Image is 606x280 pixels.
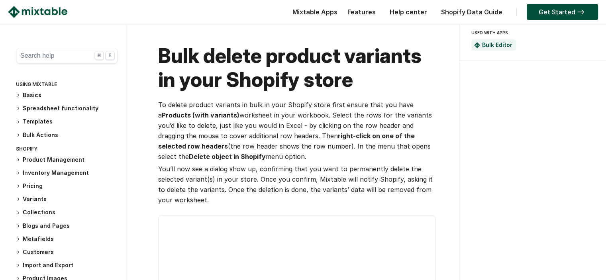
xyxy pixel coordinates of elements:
strong: Delete object in Shopify [189,153,266,161]
a: Get Started [527,4,598,20]
h3: Collections [16,208,118,217]
h3: Metafields [16,235,118,243]
h3: Import and Export [16,261,118,270]
div: K [106,51,114,60]
a: Features [343,8,380,16]
h3: Inventory Management [16,169,118,177]
h3: Variants [16,195,118,204]
h3: Product Management [16,156,118,164]
h3: Customers [16,248,118,257]
h1: Bulk delete product variants in your Shopify store [158,44,435,92]
a: Help center [386,8,431,16]
h3: Templates [16,117,118,126]
button: Search help ⌘ K [16,48,118,64]
div: Shopify [16,144,118,156]
a: Shopify Data Guide [437,8,506,16]
div: Using Mixtable [16,80,118,91]
h3: Pricing [16,182,118,190]
div: USED WITH APPS [471,28,591,37]
a: Bulk Editor [482,41,512,48]
p: To delete product variants in bulk in your Shopify store first ensure that you have a worksheet i... [158,100,435,162]
p: You’ll now see a dialog show up, confirming that you want to permanently delete the selected vari... [158,164,435,205]
h3: Basics [16,91,118,100]
div: ⌘ [95,51,104,60]
img: Mixtable Spreadsheet Bulk Editor App [474,42,480,48]
h3: Spreadsheet functionality [16,104,118,113]
h3: Bulk Actions [16,131,118,139]
h3: Blogs and Pages [16,222,118,230]
img: arrow-right.svg [575,10,586,14]
img: Mixtable logo [8,6,67,18]
div: Mixtable Apps [288,6,337,22]
strong: Products (with variants) [162,111,239,119]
